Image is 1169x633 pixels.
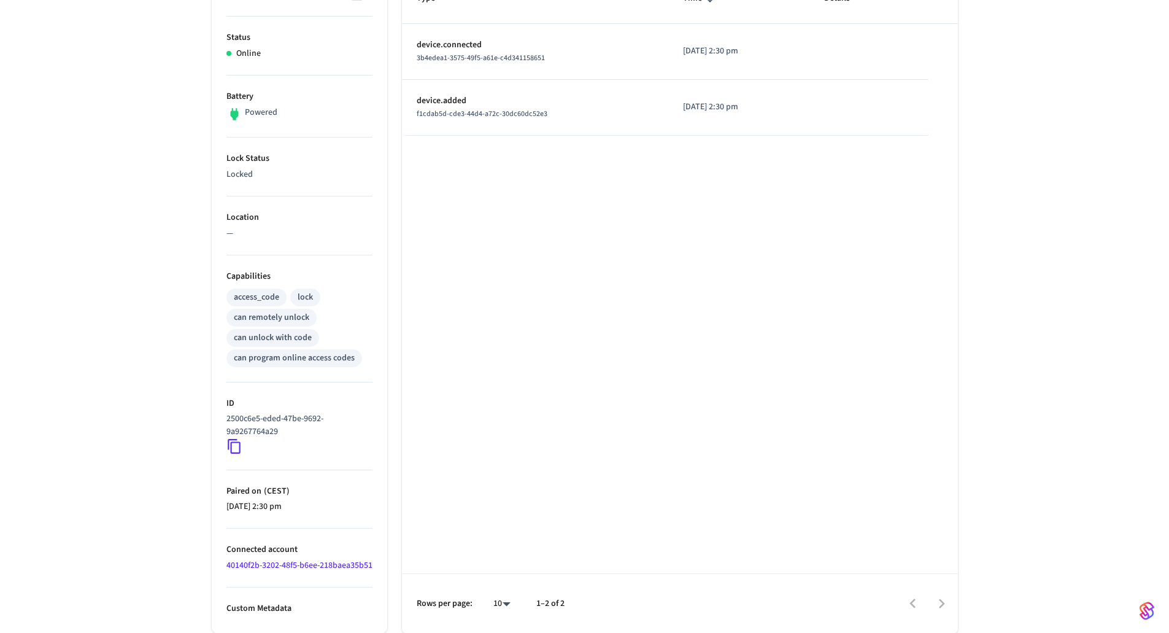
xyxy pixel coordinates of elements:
[226,397,372,410] p: ID
[1140,601,1154,621] img: SeamLogoGradient.69752ec5.svg
[226,90,372,103] p: Battery
[261,485,290,497] span: ( CEST )
[487,595,517,613] div: 10
[226,168,372,181] p: Locked
[417,109,547,119] span: f1cdab5d-cde3-44d4-a72c-30dc60dc52e3
[536,597,565,610] p: 1–2 of 2
[234,311,309,324] div: can remotely unlock
[226,211,372,224] p: Location
[417,53,545,63] span: 3b4edea1-3575-49f5-a61e-c4d341158651
[683,45,795,58] p: [DATE] 2:30 pm
[226,559,372,572] a: 40140f2b-3202-48f5-b6ee-218baea35b51
[234,291,279,304] div: access_code
[226,270,372,283] p: Capabilities
[298,291,313,304] div: lock
[236,47,261,60] p: Online
[226,31,372,44] p: Status
[234,352,355,365] div: can program online access codes
[683,101,795,114] p: [DATE] 2:30 pm
[417,597,473,610] p: Rows per page:
[226,543,372,556] p: Connected account
[245,106,277,119] p: Powered
[226,485,372,498] p: Paired on
[417,95,654,107] p: device.added
[226,500,372,513] p: [DATE] 2:30 pm
[417,39,654,52] p: device.connected
[234,332,312,344] div: can unlock with code
[226,413,368,438] p: 2500c6e5-eded-47be-9692-9a9267764a29
[226,602,372,615] p: Custom Metadata
[226,152,372,165] p: Lock Status
[226,227,372,240] p: —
